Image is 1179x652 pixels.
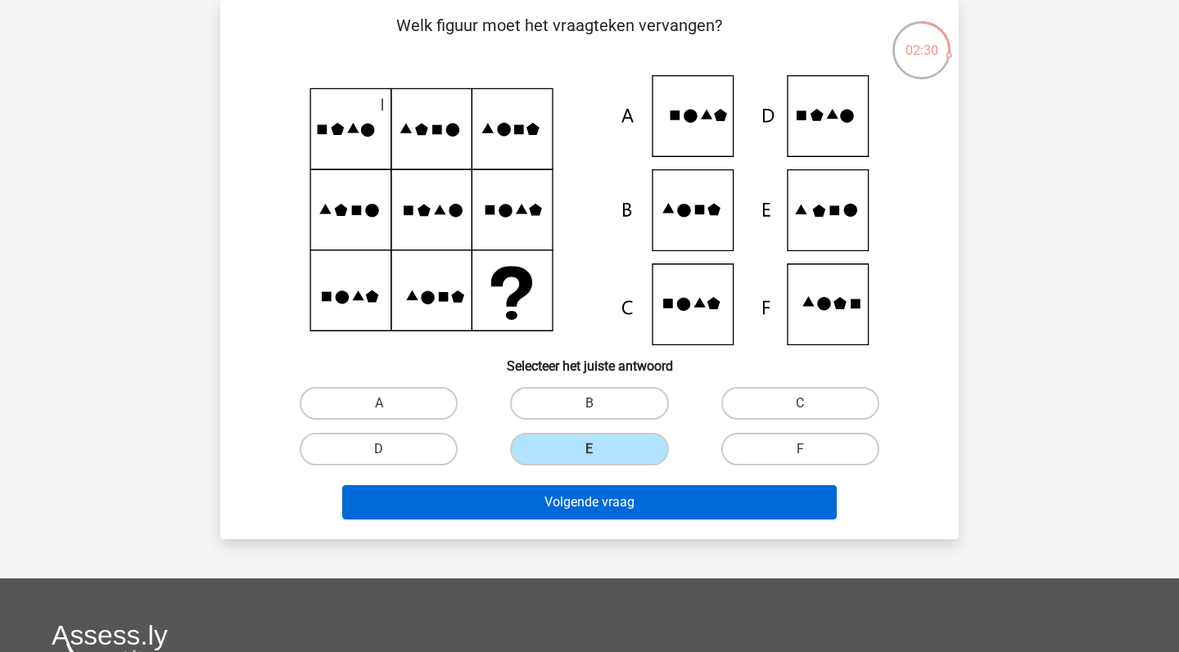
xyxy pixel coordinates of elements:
[300,433,458,465] label: D
[721,433,879,465] label: F
[510,433,668,465] label: E
[246,13,871,62] p: Welk figuur moet het vraagteken vervangen?
[300,387,458,420] label: A
[891,20,952,61] div: 02:30
[510,387,668,420] label: B
[721,387,879,420] label: C
[342,485,838,519] button: Volgende vraag
[246,345,933,374] h6: Selecteer het juiste antwoord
